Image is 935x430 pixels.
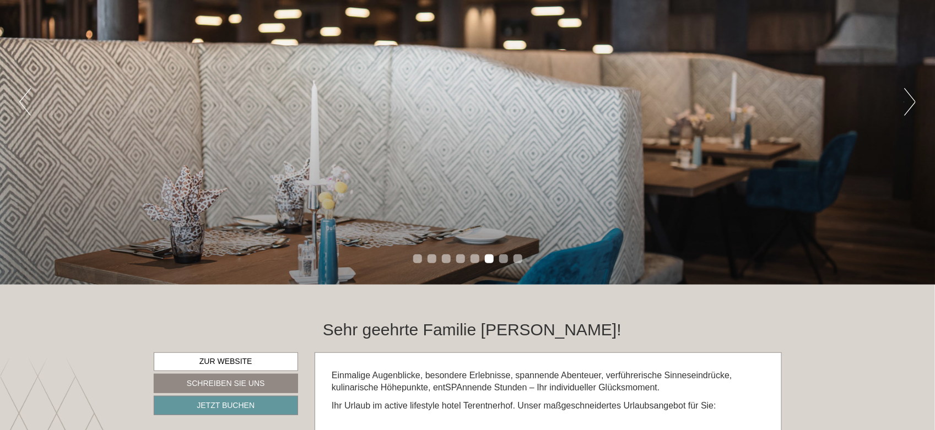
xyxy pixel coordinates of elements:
h1: Sehr geehrte Familie [PERSON_NAME]! [323,320,621,339]
p: Einmalige Augenblicke, besondere Erlebnisse, spannende Abenteuer, verführerische Sinneseindrücke,... [332,369,765,395]
a: Jetzt buchen [154,396,299,415]
a: Schreiben Sie uns [154,374,299,393]
p: Ihr Urlaub im active lifestyle hotel Terentnerhof. Unser maßgeschneidertes Urlaubsangebot für Sie: [332,400,765,412]
button: Next [904,88,916,116]
button: Previous [19,88,31,116]
a: Zur Website [154,352,299,371]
